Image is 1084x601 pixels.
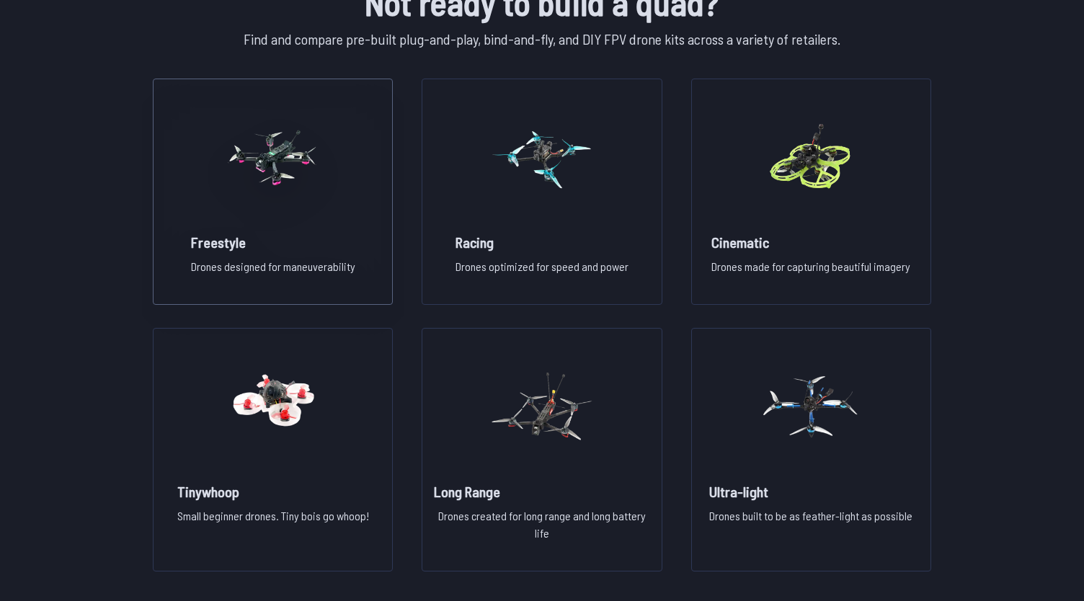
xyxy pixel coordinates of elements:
a: image of categoryLong RangeDrones created for long range and long battery life [422,328,662,571]
p: Drones made for capturing beautiful imagery [711,258,910,287]
p: Small beginner drones. Tiny bois go whoop! [177,507,369,553]
a: image of categoryFreestyleDrones designed for maneuverability [153,79,393,305]
p: Drones built to be as feather-light as possible [709,507,912,553]
h2: Tinywhoop [177,481,369,502]
p: Find and compare pre-built plug-and-play, bind-and-fly, and DIY FPV drone kits across a variety o... [150,28,934,50]
img: image of category [221,94,325,221]
img: image of category [221,343,325,470]
h2: Long Range [434,481,649,502]
p: Drones designed for maneuverability [191,258,355,287]
a: image of categoryTinywhoopSmall beginner drones. Tiny bois go whoop! [153,328,393,571]
img: image of category [759,94,863,221]
h2: Cinematic [711,232,910,252]
p: Drones created for long range and long battery life [434,507,649,553]
img: image of category [490,343,594,470]
p: Drones optimized for speed and power [456,258,628,287]
img: image of category [759,343,863,470]
a: image of categoryRacingDrones optimized for speed and power [422,79,662,305]
h2: Freestyle [191,232,355,252]
h2: Racing [456,232,628,252]
a: image of categoryUltra-lightDrones built to be as feather-light as possible [691,328,931,571]
a: image of categoryCinematicDrones made for capturing beautiful imagery [691,79,931,305]
h2: Ultra-light [709,481,912,502]
img: image of category [490,94,594,221]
